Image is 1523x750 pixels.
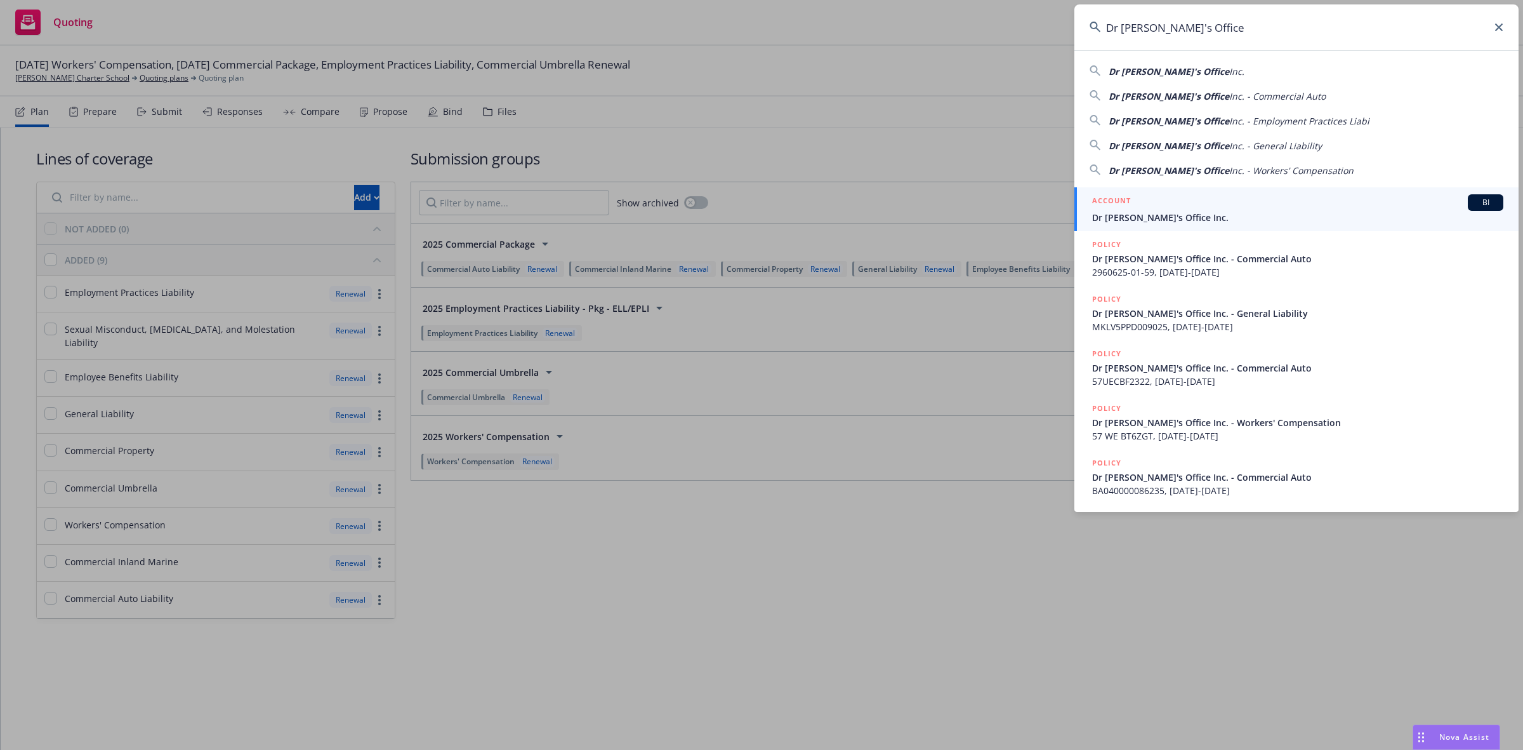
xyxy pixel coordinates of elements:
[1413,725,1500,750] button: Nova Assist
[1413,725,1429,749] div: Drag to move
[1092,416,1503,429] span: Dr [PERSON_NAME]'s Office Inc. - Workers' Compensation
[1092,238,1121,251] h5: POLICY
[1074,395,1519,450] a: POLICYDr [PERSON_NAME]'s Office Inc. - Workers' Compensation57 WE BT6ZGT, [DATE]-[DATE]
[1092,211,1503,224] span: Dr [PERSON_NAME]'s Office Inc.
[1074,231,1519,286] a: POLICYDr [PERSON_NAME]'s Office Inc. - Commercial Auto2960625-01-59, [DATE]-[DATE]
[1109,164,1229,177] span: Dr [PERSON_NAME]'s Office
[1074,187,1519,231] a: ACCOUNTBIDr [PERSON_NAME]'s Office Inc.
[1074,340,1519,395] a: POLICYDr [PERSON_NAME]'s Office Inc. - Commercial Auto57UECBF2322, [DATE]-[DATE]
[1473,197,1498,208] span: BI
[1229,164,1354,177] span: Inc. - Workers' Compensation
[1074,450,1519,504] a: POLICYDr [PERSON_NAME]'s Office Inc. - Commercial AutoBA040000086235, [DATE]-[DATE]
[1092,194,1131,210] h5: ACCOUNT
[1092,307,1503,320] span: Dr [PERSON_NAME]'s Office Inc. - General Liability
[1092,293,1121,305] h5: POLICY
[1229,65,1244,77] span: Inc.
[1109,65,1229,77] span: Dr [PERSON_NAME]'s Office
[1092,361,1503,375] span: Dr [PERSON_NAME]'s Office Inc. - Commercial Auto
[1229,115,1369,127] span: Inc. - Employment Practices Liabi
[1092,252,1503,265] span: Dr [PERSON_NAME]'s Office Inc. - Commercial Auto
[1074,4,1519,50] input: Search...
[1439,732,1489,742] span: Nova Assist
[1074,286,1519,340] a: POLICYDr [PERSON_NAME]'s Office Inc. - General LiabilityMKLV5PPD009025, [DATE]-[DATE]
[1092,375,1503,388] span: 57UECBF2322, [DATE]-[DATE]
[1109,90,1229,102] span: Dr [PERSON_NAME]'s Office
[1092,484,1503,497] span: BA040000086235, [DATE]-[DATE]
[1109,115,1229,127] span: Dr [PERSON_NAME]'s Office
[1229,140,1322,152] span: Inc. - General Liability
[1092,457,1121,469] h5: POLICY
[1092,265,1503,279] span: 2960625-01-59, [DATE]-[DATE]
[1092,402,1121,415] h5: POLICY
[1229,90,1326,102] span: Inc. - Commercial Auto
[1092,429,1503,443] span: 57 WE BT6ZGT, [DATE]-[DATE]
[1109,140,1229,152] span: Dr [PERSON_NAME]'s Office
[1092,471,1503,484] span: Dr [PERSON_NAME]'s Office Inc. - Commercial Auto
[1092,347,1121,360] h5: POLICY
[1092,320,1503,333] span: MKLV5PPD009025, [DATE]-[DATE]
